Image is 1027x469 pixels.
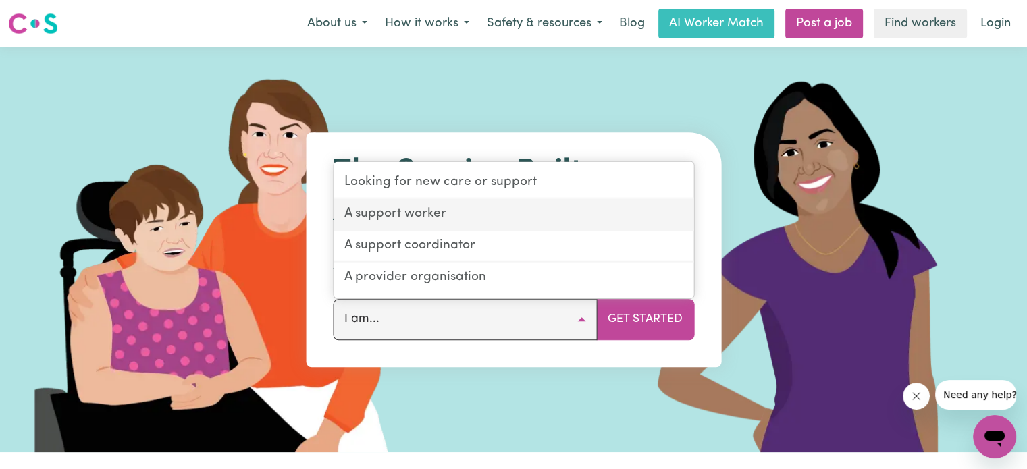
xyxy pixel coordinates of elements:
iframe: Message from company [935,380,1016,410]
a: A provider organisation [334,262,693,292]
div: I am... [333,161,694,298]
a: Blog [611,9,653,38]
a: AI Worker Match [658,9,774,38]
button: I am... [333,299,597,339]
button: Get Started [596,299,694,339]
a: Post a job [785,9,863,38]
a: A support worker [334,199,693,231]
img: Careseekers logo [8,11,58,36]
a: Careseekers logo [8,8,58,39]
a: Looking for new care or support [334,167,693,199]
iframe: Button to launch messaging window [973,415,1016,458]
button: About us [298,9,376,38]
a: A support coordinator [334,231,693,263]
a: Login [972,9,1019,38]
h1: The Service Built Around You [333,154,694,231]
button: How it works [376,9,478,38]
button: Safety & resources [478,9,611,38]
iframe: Close message [903,383,930,410]
span: Need any help? [8,9,82,20]
a: Find workers [874,9,967,38]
